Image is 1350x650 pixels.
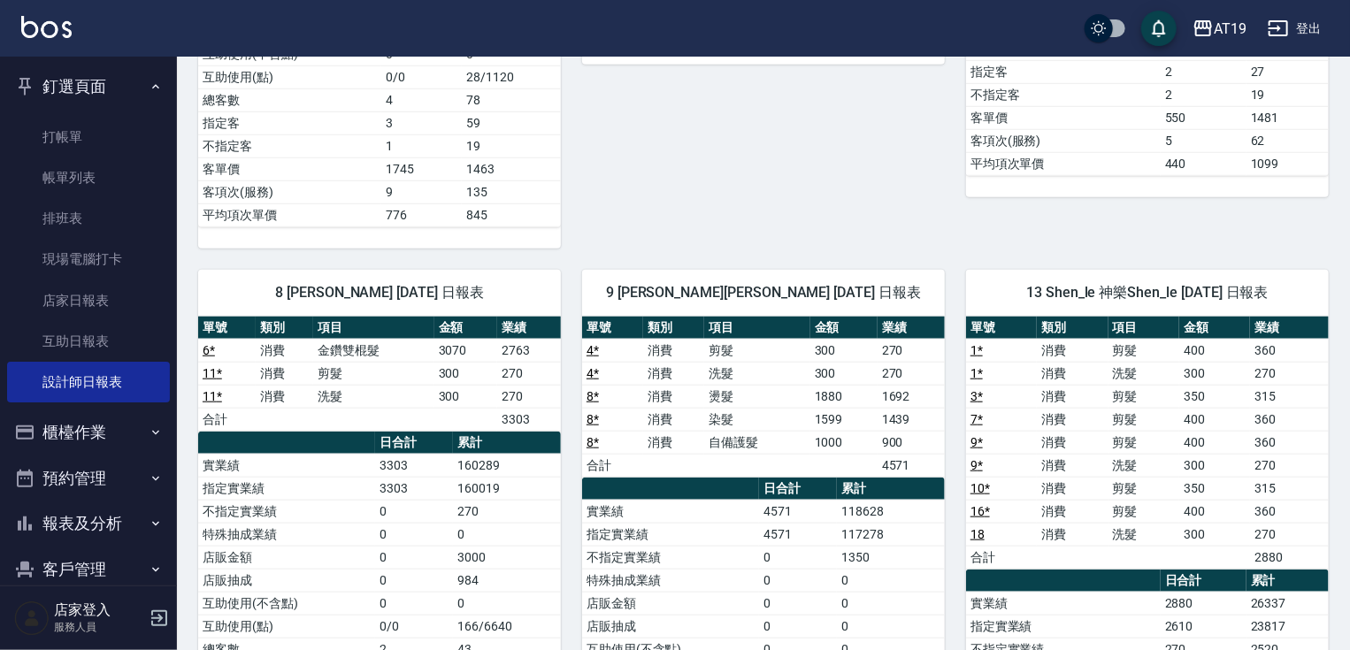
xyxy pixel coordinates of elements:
td: 984 [453,569,561,592]
td: 自備護髮 [704,431,810,454]
button: 櫃檯作業 [7,409,170,455]
td: 0/0 [375,615,453,638]
td: 總客數 [198,88,381,111]
span: 9 [PERSON_NAME][PERSON_NAME] [DATE] 日報表 [603,284,924,302]
td: 1000 [810,431,878,454]
a: 設計師日報表 [7,362,170,402]
td: 4571 [759,523,837,546]
a: 互助日報表 [7,321,170,362]
img: Person [14,600,50,636]
table: a dense table [198,317,561,432]
td: 消費 [1037,431,1108,454]
td: 300 [810,362,878,385]
th: 累計 [1246,570,1329,593]
td: 剪髮 [1108,408,1179,431]
td: 160019 [453,477,561,500]
td: 不指定實業績 [198,500,375,523]
td: 客單價 [198,157,381,180]
button: AT19 [1185,11,1254,47]
th: 累計 [453,432,561,455]
td: 19 [462,134,561,157]
td: 400 [1179,408,1250,431]
td: 360 [1250,339,1329,362]
td: 消費 [1037,385,1108,408]
td: 消費 [643,385,704,408]
a: 排班表 [7,198,170,239]
td: 消費 [1037,408,1108,431]
td: 互助使用(點) [198,65,381,88]
th: 項目 [1108,317,1179,340]
td: 118628 [837,500,945,523]
td: 消費 [1037,477,1108,500]
td: 270 [497,362,561,385]
td: 2610 [1161,615,1246,638]
td: 300 [1179,523,1250,546]
td: 4571 [878,454,945,477]
td: 0/0 [381,65,462,88]
th: 類別 [643,317,704,340]
td: 1745 [381,157,462,180]
td: 300 [434,385,498,408]
td: 金鑽雙棍髮 [313,339,434,362]
td: 指定客 [966,60,1161,83]
td: 0 [375,569,453,592]
td: 1439 [878,408,945,431]
td: 5 [1161,129,1246,152]
td: 0 [837,592,945,615]
td: 消費 [643,362,704,385]
td: 消費 [1037,454,1108,477]
th: 金額 [810,317,878,340]
td: 合計 [966,546,1037,569]
td: 店販抽成 [198,569,375,592]
td: 實業績 [582,500,759,523]
td: 洗髮 [1108,523,1179,546]
td: 360 [1250,408,1329,431]
td: 166/6640 [453,615,561,638]
td: 135 [462,180,561,203]
td: 776 [381,203,462,226]
td: 1099 [1246,152,1329,175]
td: 店販金額 [198,546,375,569]
td: 400 [1179,431,1250,454]
td: 消費 [1037,500,1108,523]
span: 8 [PERSON_NAME] [DATE] 日報表 [219,284,540,302]
td: 3 [381,111,462,134]
a: 店家日報表 [7,280,170,321]
th: 日合計 [759,478,837,501]
td: 160289 [453,454,561,477]
td: 270 [878,362,945,385]
td: 消費 [256,339,313,362]
th: 單號 [582,317,643,340]
th: 類別 [1037,317,1108,340]
td: 2763 [497,339,561,362]
img: Logo [21,16,72,38]
td: 27 [1246,60,1329,83]
td: 4 [381,88,462,111]
td: 不指定實業績 [582,546,759,569]
th: 業績 [878,317,945,340]
th: 日合計 [375,432,453,455]
td: 1599 [810,408,878,431]
td: 剪髮 [704,339,810,362]
td: 剪髮 [1108,431,1179,454]
button: 登出 [1261,12,1329,45]
td: 消費 [643,339,704,362]
button: 釘選頁面 [7,64,170,110]
td: 0 [375,592,453,615]
td: 0 [453,592,561,615]
td: 350 [1179,385,1250,408]
td: 0 [375,546,453,569]
th: 項目 [704,317,810,340]
span: 13 Shen_le 神樂Shen_le [DATE] 日報表 [987,284,1308,302]
td: 270 [453,500,561,523]
h5: 店家登入 [54,601,144,619]
td: 3303 [375,454,453,477]
td: 合計 [198,408,256,431]
td: 洗髮 [704,362,810,385]
td: 23817 [1246,615,1329,638]
td: 300 [810,339,878,362]
td: 特殊抽成業績 [582,569,759,592]
td: 消費 [1037,362,1108,385]
a: 現場電腦打卡 [7,239,170,279]
a: 18 [970,527,985,541]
